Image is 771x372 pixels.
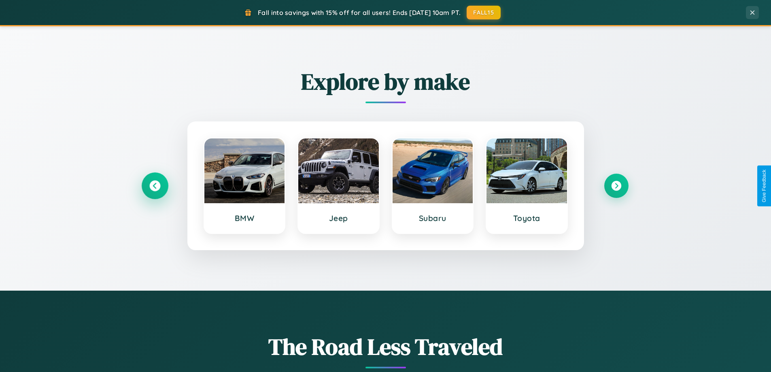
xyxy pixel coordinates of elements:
[212,213,277,223] h3: BMW
[495,213,559,223] h3: Toyota
[401,213,465,223] h3: Subaru
[306,213,371,223] h3: Jeep
[258,9,461,17] span: Fall into savings with 15% off for all users! Ends [DATE] 10am PT.
[467,6,501,19] button: FALL15
[143,331,629,362] h1: The Road Less Traveled
[143,66,629,97] h2: Explore by make
[761,170,767,202] div: Give Feedback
